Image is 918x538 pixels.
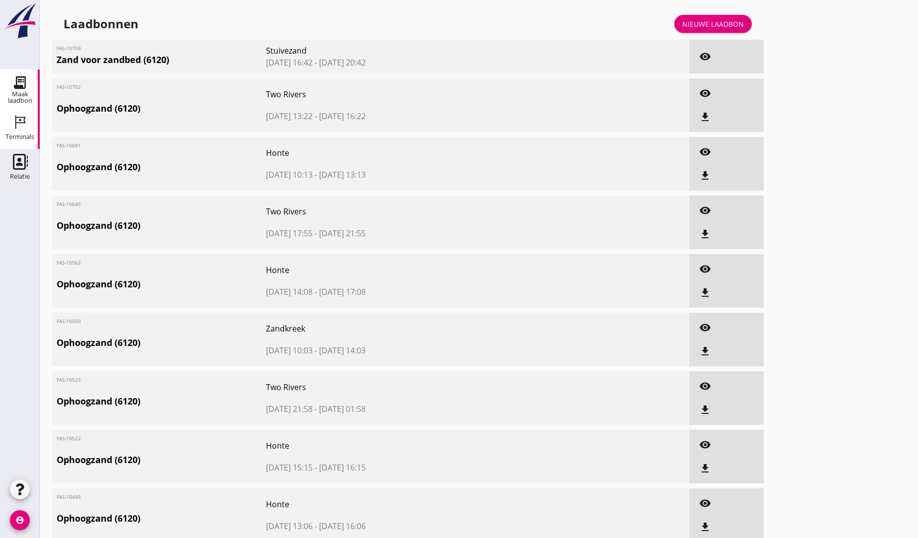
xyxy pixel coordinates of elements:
span: Ophoogzand (6120) [57,453,266,467]
i: visibility [699,322,711,334]
div: Nieuwe laadbon [682,19,744,29]
div: Terminals [5,134,34,140]
i: visibility [699,439,711,451]
i: file_download [699,228,711,240]
span: FAS-10522 [57,435,85,442]
span: [DATE] 21:58 - [DATE] 01:58 [266,403,527,415]
i: file_download [699,345,711,357]
i: file_download [699,404,711,416]
i: file_download [699,521,711,533]
i: file_download [699,463,711,474]
span: Honte [266,147,527,159]
span: Honte [266,264,527,276]
span: Honte [266,440,527,452]
span: Ophoogzand (6120) [57,512,266,525]
span: FAS-10550 [57,318,85,325]
i: visibility [699,497,711,509]
span: Zand voor zandbed (6120) [57,53,266,67]
span: FAS-10709 [57,45,85,52]
span: Honte [266,498,527,510]
span: [DATE] 13:22 - [DATE] 16:22 [266,110,527,122]
span: [DATE] 10:03 - [DATE] 14:03 [266,344,527,356]
span: FAS-10525 [57,376,85,384]
i: visibility [699,204,711,216]
i: visibility [699,51,711,63]
span: [DATE] 16:42 - [DATE] 20:42 [266,57,527,68]
div: Relatie [10,173,30,180]
i: file_download [699,287,711,299]
div: Laadbonnen [64,16,138,32]
i: visibility [699,380,711,392]
span: Ophoogzand (6120) [57,336,266,349]
i: file_download [699,170,711,182]
i: visibility [699,263,711,275]
span: [DATE] 17:55 - [DATE] 21:55 [266,227,527,239]
span: Zandkreek [266,323,527,335]
span: Ophoogzand (6120) [57,395,266,408]
span: Two Rivers [266,88,527,100]
i: visibility [699,146,711,158]
span: Ophoogzand (6120) [57,102,266,115]
i: visibility [699,87,711,99]
span: Ophoogzand (6120) [57,160,266,174]
span: Two Rivers [266,381,527,393]
span: [DATE] 14:08 - [DATE] 17:08 [266,286,527,298]
span: Ophoogzand (6120) [57,219,266,232]
span: FAS-10495 [57,493,85,501]
span: Two Rivers [266,205,527,217]
i: file_download [699,111,711,123]
span: [DATE] 15:15 - [DATE] 16:15 [266,462,527,473]
span: FAS-10702 [57,83,85,91]
span: FAS-10562 [57,259,85,267]
i: account_circle [10,510,30,530]
span: Ophoogzand (6120) [57,277,266,291]
span: FAS-10645 [57,201,85,208]
a: Nieuwe laadbon [674,15,752,33]
span: [DATE] 10:13 - [DATE] 13:13 [266,169,527,181]
span: [DATE] 13:06 - [DATE] 16:06 [266,520,527,532]
img: logo-small.a267ee39.svg [2,2,38,39]
span: FAS-10691 [57,142,85,149]
span: Stuivezand [266,45,527,57]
